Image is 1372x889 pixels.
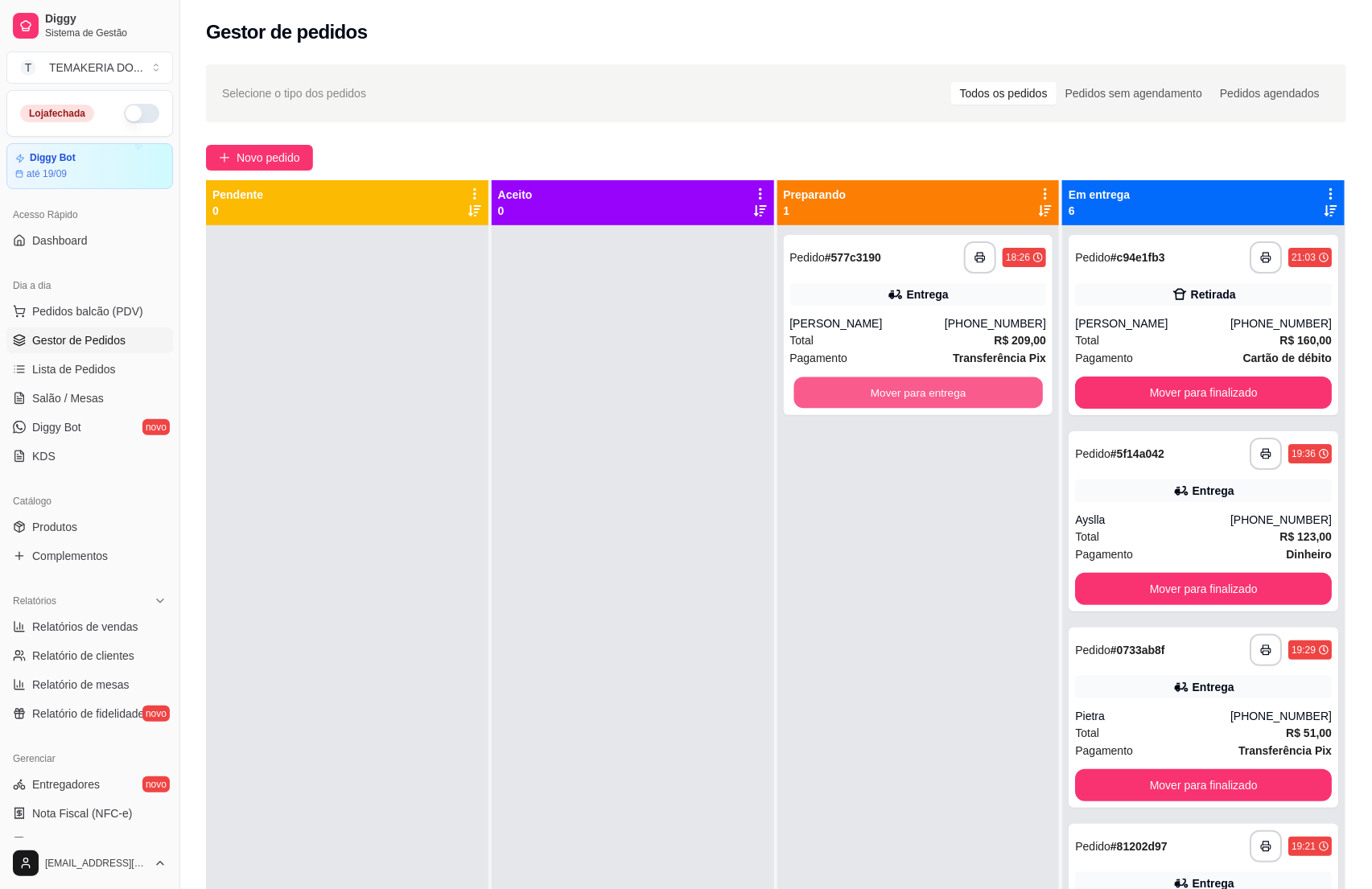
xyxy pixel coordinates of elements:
button: Mover para entrega [793,377,1042,409]
div: Retirada [1191,286,1236,303]
span: Total [1075,724,1099,742]
div: 19:36 [1292,447,1316,460]
a: Lista de Pedidos [6,356,173,382]
div: Pedidos agendados [1211,82,1329,105]
div: Pietra [1075,708,1230,724]
span: Total [1075,528,1099,545]
a: Relatório de clientes [6,643,173,669]
strong: # 81202d97 [1110,840,1168,853]
p: 6 [1069,203,1130,219]
div: Pedidos sem agendamento [1057,82,1211,105]
a: Salão / Mesas [6,385,173,411]
p: 1 [784,203,847,219]
span: Total [1075,331,1099,349]
button: Alterar Status [124,104,159,123]
div: Catálogo [6,488,173,514]
strong: # 577c3190 [825,251,881,264]
div: [PHONE_NUMBER] [945,315,1046,331]
a: Entregadoresnovo [6,772,173,797]
span: [EMAIL_ADDRESS][DOMAIN_NAME] [45,857,147,870]
strong: # c94e1fb3 [1110,251,1165,264]
span: Controle de caixa [32,834,120,850]
a: Complementos [6,543,173,569]
span: Complementos [32,548,108,564]
a: Gestor de Pedidos [6,327,173,353]
h2: Gestor de pedidos [206,19,368,45]
div: [PHONE_NUMBER] [1230,315,1332,331]
div: 18:26 [1006,251,1030,264]
span: Sistema de Gestão [45,27,167,39]
a: Diggy Botnovo [6,414,173,440]
button: Select a team [6,51,173,84]
div: 19:29 [1292,644,1316,656]
span: Pagamento [1075,742,1133,759]
span: T [20,60,36,76]
div: TEMAKERIA DO ... [49,60,143,76]
a: Relatório de mesas [6,672,173,698]
strong: Transferência Pix [953,352,1046,364]
div: Entrega [1193,483,1234,499]
button: Mover para finalizado [1075,573,1332,605]
a: DiggySistema de Gestão [6,6,173,45]
button: Mover para finalizado [1075,769,1332,801]
span: Pagamento [1075,545,1133,563]
div: Entrega [1193,679,1234,695]
span: Relatório de mesas [32,677,130,693]
span: Relatório de clientes [32,648,134,664]
p: Preparando [784,187,847,203]
a: Produtos [6,514,173,540]
span: Relatório de fidelidade [32,706,144,722]
span: Relatórios [13,595,56,607]
span: Pedidos balcão (PDV) [32,303,143,319]
strong: Dinheiro [1286,548,1332,561]
span: Diggy [45,12,167,27]
span: Salão / Mesas [32,390,104,406]
a: Dashboard [6,228,173,253]
a: KDS [6,443,173,469]
span: Pagamento [1075,349,1133,367]
strong: # 5f14a042 [1110,447,1164,460]
span: Produtos [32,519,77,535]
strong: R$ 160,00 [1279,334,1332,347]
span: KDS [32,448,56,464]
p: 0 [498,203,533,219]
p: Em entrega [1069,187,1130,203]
span: Nota Fiscal (NFC-e) [32,805,132,821]
div: Acesso Rápido [6,202,173,228]
button: Pedidos balcão (PDV) [6,298,173,324]
span: Gestor de Pedidos [32,332,126,348]
strong: # 0733ab8f [1110,644,1165,656]
span: Pedido [1075,644,1110,656]
strong: Cartão de débito [1243,352,1332,364]
span: Pedido [790,251,826,264]
span: Entregadores [32,776,100,792]
a: Relatório de fidelidadenovo [6,701,173,726]
span: Pagamento [790,349,848,367]
button: Novo pedido [206,145,313,171]
div: Ayslla [1075,512,1230,528]
strong: R$ 123,00 [1279,530,1332,543]
strong: Transferência Pix [1238,744,1332,757]
div: [PERSON_NAME] [1075,315,1230,331]
a: Nota Fiscal (NFC-e) [6,801,173,826]
span: Lista de Pedidos [32,361,116,377]
span: Diggy Bot [32,419,81,435]
div: Loja fechada [20,105,94,122]
div: [PHONE_NUMBER] [1230,708,1332,724]
div: [PHONE_NUMBER] [1230,512,1332,528]
span: Pedido [1075,840,1110,853]
p: 0 [212,203,263,219]
article: Diggy Bot [30,152,76,164]
a: Controle de caixa [6,829,173,855]
div: Dia a dia [6,273,173,298]
a: Diggy Botaté 19/09 [6,143,173,189]
div: 21:03 [1292,251,1316,264]
span: plus [219,152,230,163]
p: Aceito [498,187,533,203]
article: até 19/09 [27,167,67,180]
span: Total [790,331,814,349]
span: Pedido [1075,251,1110,264]
p: Pendente [212,187,263,203]
span: Dashboard [32,233,88,249]
span: Novo pedido [237,149,300,167]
